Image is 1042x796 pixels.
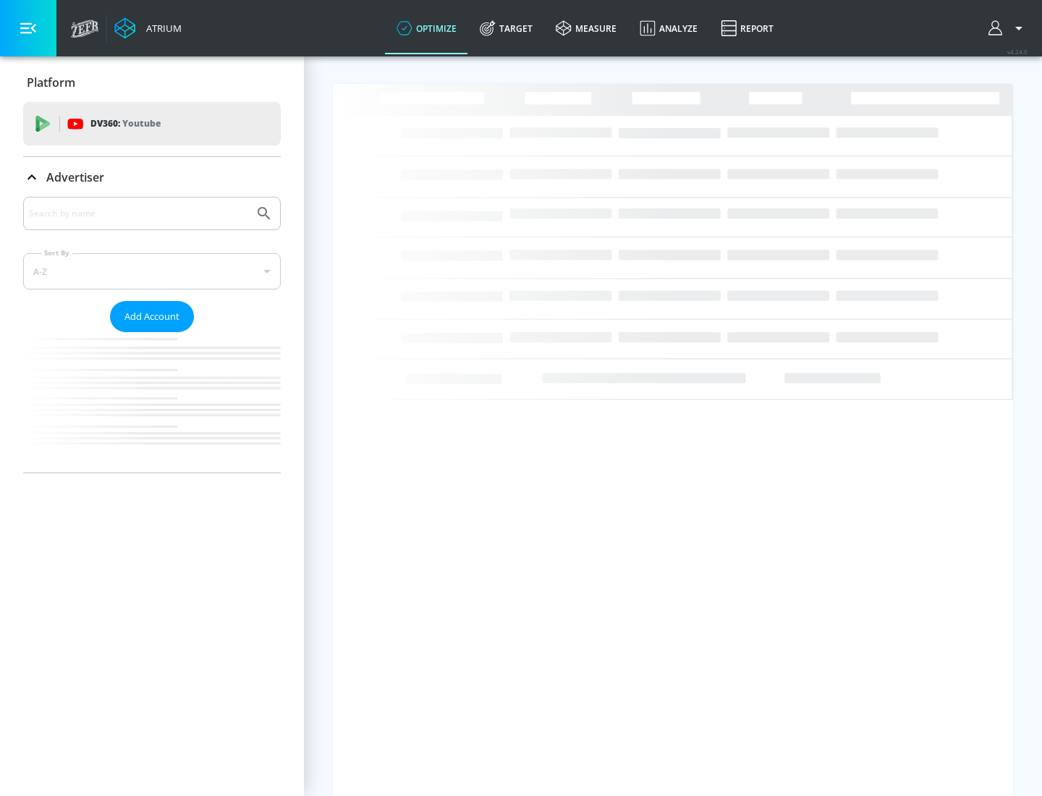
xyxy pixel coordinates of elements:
[140,22,182,35] div: Atrium
[23,62,281,103] div: Platform
[709,2,785,54] a: Report
[23,157,281,198] div: Advertiser
[385,2,468,54] a: optimize
[1007,48,1028,56] span: v 4.24.0
[110,301,194,332] button: Add Account
[23,332,281,473] nav: list of Advertiser
[124,308,179,325] span: Add Account
[90,116,161,132] p: DV360:
[23,253,281,289] div: A-Z
[23,102,281,145] div: DV360: Youtube
[628,2,709,54] a: Analyze
[46,169,104,185] p: Advertiser
[544,2,628,54] a: measure
[468,2,544,54] a: Target
[122,116,161,131] p: Youtube
[23,197,281,473] div: Advertiser
[41,248,72,258] label: Sort By
[27,75,75,90] p: Platform
[29,204,248,223] input: Search by name
[114,17,182,39] a: Atrium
